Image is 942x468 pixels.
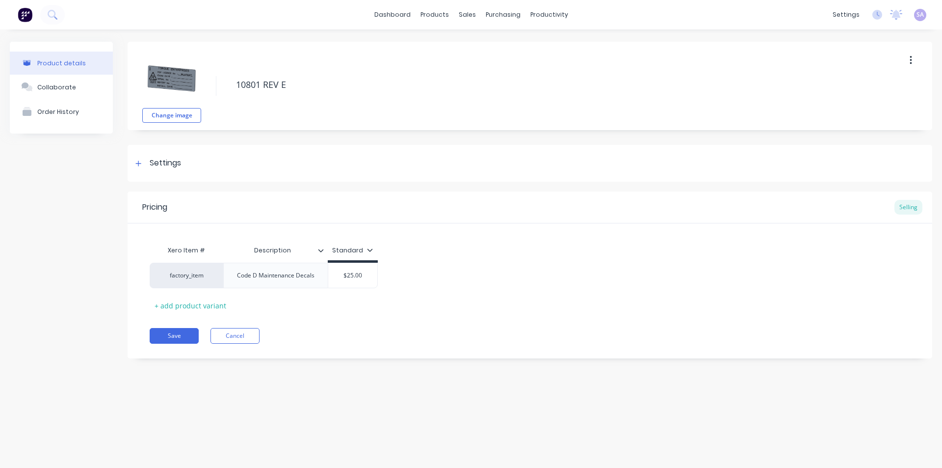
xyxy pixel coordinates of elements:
div: + add product variant [150,298,231,313]
div: Order History [37,108,79,115]
div: fileChange image [142,49,201,123]
button: Collaborate [10,75,113,99]
div: products [416,7,454,22]
div: Code D Maintenance Decals [229,269,322,282]
div: purchasing [481,7,525,22]
div: Collaborate [37,83,76,91]
div: Selling [894,200,922,215]
div: Pricing [142,201,167,213]
div: factory_itemCode D Maintenance Decals$25.00 [150,263,378,288]
div: $25.00 [328,263,377,288]
div: factory_item [159,271,213,280]
textarea: 10801 REV E [231,73,851,96]
button: Change image [142,108,201,123]
button: Cancel [210,328,260,344]
div: Xero Item # [150,241,223,260]
img: Factory [18,7,32,22]
span: SA [916,10,924,19]
div: Description [223,238,322,263]
div: sales [454,7,481,22]
div: productivity [525,7,573,22]
button: Product details [10,52,113,75]
button: Order History [10,99,113,124]
div: Settings [150,157,181,169]
div: Product details [37,59,86,67]
div: Description [223,241,328,260]
img: file [147,54,196,103]
a: dashboard [369,7,416,22]
button: Save [150,328,199,344]
div: Standard [332,246,373,255]
div: settings [828,7,864,22]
